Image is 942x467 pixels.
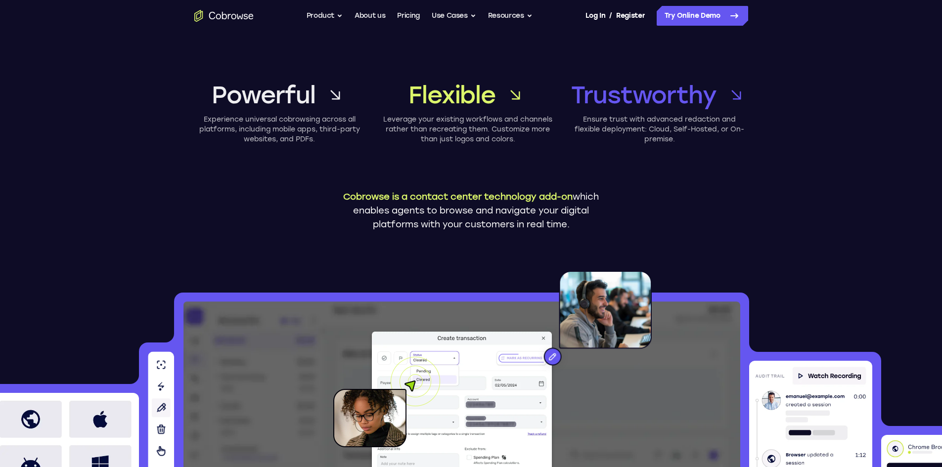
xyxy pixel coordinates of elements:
p: Leverage your existing workflows and channels rather than recreating them. Customize more than ju... [383,115,553,144]
a: Powerful [194,79,365,111]
span: Cobrowse is a contact center technology add-on [343,191,573,202]
span: Powerful [212,79,315,111]
a: Trustworthy [571,79,748,111]
span: / [609,10,612,22]
span: Flexible [408,79,495,111]
p: Ensure trust with advanced redaction and flexible deployment: Cloud, Self-Hosted, or On-premise. [571,115,748,144]
button: Resources [488,6,533,26]
img: An agent with a headset [498,271,652,376]
p: which enables agents to browse and navigate your digital platforms with your customers in real time. [335,190,607,231]
a: Try Online Demo [657,6,748,26]
button: Product [307,6,343,26]
a: Flexible [383,79,553,111]
a: Pricing [397,6,420,26]
a: Go to the home page [194,10,254,22]
a: Register [616,6,645,26]
p: Experience universal cobrowsing across all platforms, including mobile apps, third-party websites... [194,115,365,144]
img: A customer holding their phone [333,357,440,447]
span: Trustworthy [571,79,717,111]
a: About us [355,6,385,26]
button: Use Cases [432,6,476,26]
a: Log In [585,6,605,26]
